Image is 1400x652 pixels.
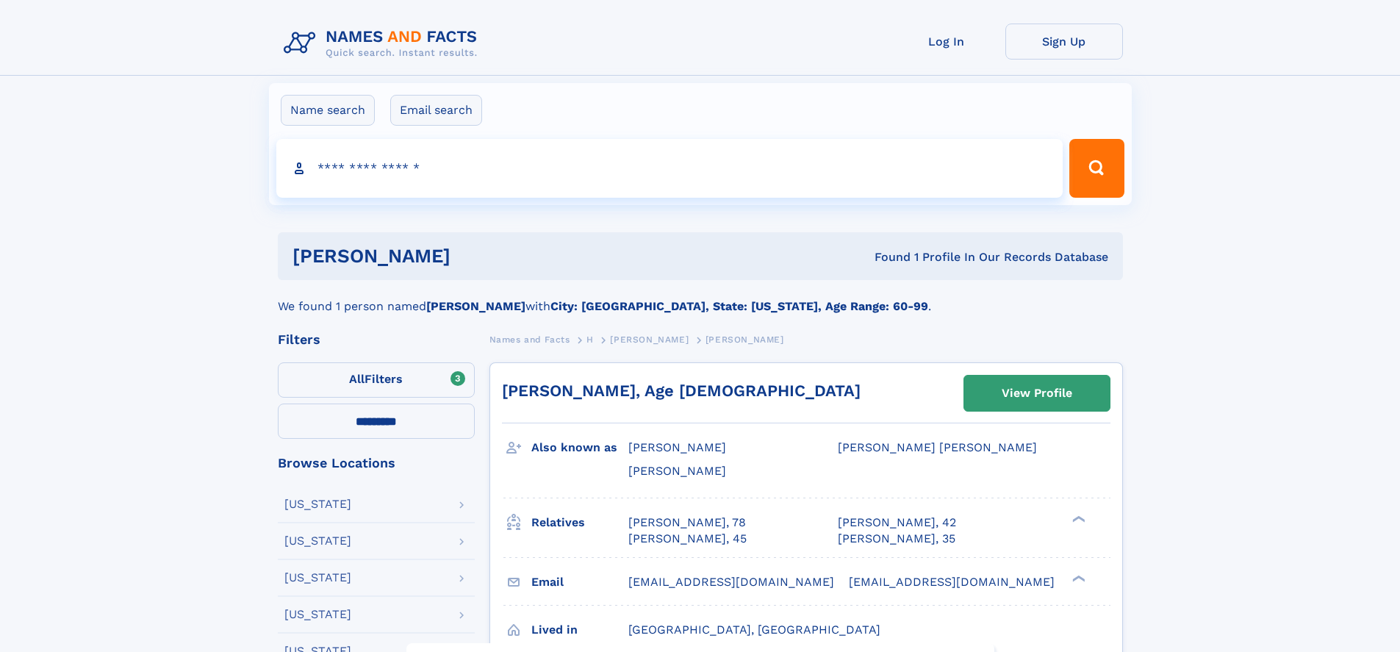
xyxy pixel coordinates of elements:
[628,623,880,637] span: [GEOGRAPHIC_DATA], [GEOGRAPHIC_DATA]
[278,362,475,398] label: Filters
[390,95,482,126] label: Email search
[426,299,525,313] b: [PERSON_NAME]
[628,515,746,531] a: [PERSON_NAME], 78
[586,330,594,348] a: H
[489,330,570,348] a: Names and Facts
[1069,139,1124,198] button: Search Button
[531,435,628,460] h3: Also known as
[628,464,726,478] span: [PERSON_NAME]
[838,440,1037,454] span: [PERSON_NAME] [PERSON_NAME]
[502,381,861,400] a: [PERSON_NAME], Age [DEMOGRAPHIC_DATA]
[628,575,834,589] span: [EMAIL_ADDRESS][DOMAIN_NAME]
[888,24,1005,60] a: Log In
[276,139,1063,198] input: search input
[284,535,351,547] div: [US_STATE]
[838,515,956,531] a: [PERSON_NAME], 42
[278,456,475,470] div: Browse Locations
[610,334,689,345] span: [PERSON_NAME]
[284,572,351,584] div: [US_STATE]
[292,247,663,265] h1: [PERSON_NAME]
[278,333,475,346] div: Filters
[531,570,628,595] h3: Email
[550,299,928,313] b: City: [GEOGRAPHIC_DATA], State: [US_STATE], Age Range: 60-99
[278,24,489,63] img: Logo Names and Facts
[610,330,689,348] a: [PERSON_NAME]
[628,440,726,454] span: [PERSON_NAME]
[349,372,365,386] span: All
[628,531,747,547] a: [PERSON_NAME], 45
[838,531,955,547] a: [PERSON_NAME], 35
[706,334,784,345] span: [PERSON_NAME]
[284,498,351,510] div: [US_STATE]
[1069,514,1086,523] div: ❯
[964,376,1110,411] a: View Profile
[586,334,594,345] span: H
[278,280,1123,315] div: We found 1 person named with .
[1002,376,1072,410] div: View Profile
[281,95,375,126] label: Name search
[284,609,351,620] div: [US_STATE]
[1005,24,1123,60] a: Sign Up
[1069,573,1086,583] div: ❯
[849,575,1055,589] span: [EMAIL_ADDRESS][DOMAIN_NAME]
[662,249,1108,265] div: Found 1 Profile In Our Records Database
[531,617,628,642] h3: Lived in
[531,510,628,535] h3: Relatives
